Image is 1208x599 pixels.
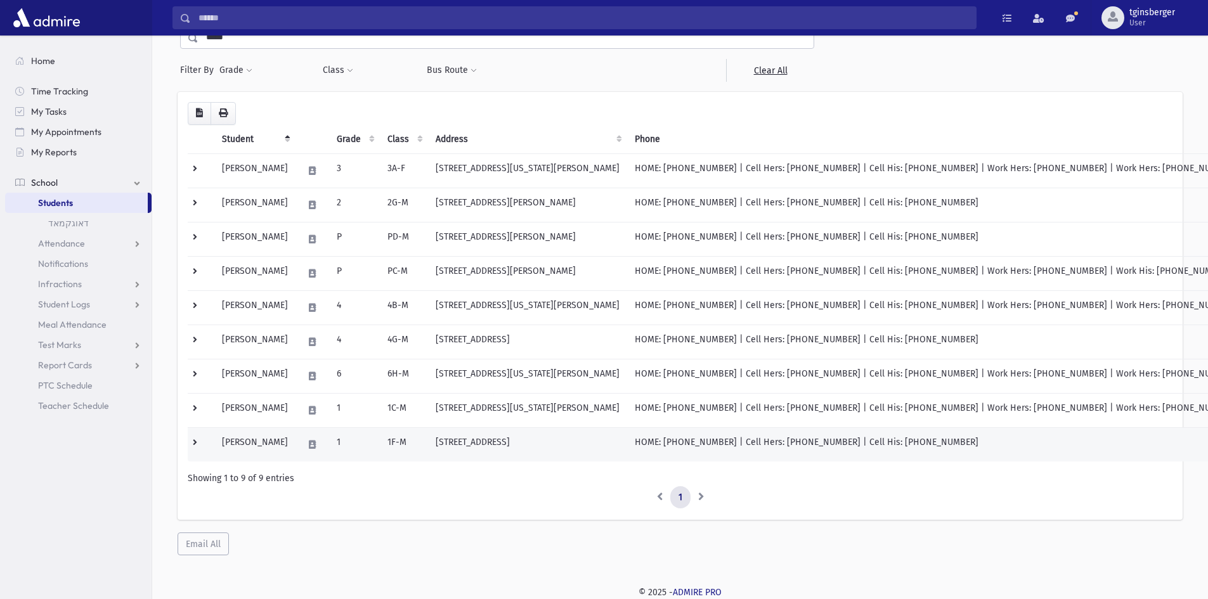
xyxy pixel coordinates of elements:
td: [STREET_ADDRESS] [428,325,627,359]
a: ADMIRE PRO [673,587,722,598]
td: 1F-M [380,427,428,461]
span: Time Tracking [31,86,88,97]
a: PTC Schedule [5,375,152,396]
td: [PERSON_NAME] [214,325,296,359]
td: 2G-M [380,188,428,222]
td: [STREET_ADDRESS][US_STATE][PERSON_NAME] [428,153,627,188]
a: Home [5,51,152,71]
a: My Tasks [5,101,152,122]
a: My Reports [5,142,152,162]
td: [PERSON_NAME] [214,290,296,325]
div: © 2025 - [172,586,1188,599]
button: Print [211,102,236,125]
td: 4 [329,290,380,325]
span: Notifications [38,258,88,269]
button: Email All [178,532,229,555]
span: Students [38,197,73,209]
td: 6 [329,359,380,393]
button: Bus Route [426,59,477,82]
span: Test Marks [38,339,81,351]
td: [PERSON_NAME] [214,188,296,222]
td: 4G-M [380,325,428,359]
a: Students [5,193,148,213]
td: [STREET_ADDRESS] [428,427,627,461]
span: tginsberger [1129,8,1175,18]
td: [PERSON_NAME] [214,359,296,393]
th: Grade: activate to sort column ascending [329,125,380,154]
td: 3 [329,153,380,188]
a: Time Tracking [5,81,152,101]
span: Infractions [38,278,82,290]
a: Infractions [5,274,152,294]
th: Address: activate to sort column ascending [428,125,627,154]
a: Meal Attendance [5,314,152,335]
button: Grade [219,59,253,82]
span: Teacher Schedule [38,400,109,411]
span: Home [31,55,55,67]
span: Student Logs [38,299,90,310]
th: Student: activate to sort column descending [214,125,296,154]
a: School [5,172,152,193]
td: [PERSON_NAME] [214,256,296,290]
td: P [329,256,380,290]
td: [STREET_ADDRESS][US_STATE][PERSON_NAME] [428,359,627,393]
span: Filter By [180,63,219,77]
span: School [31,177,58,188]
td: PC-M [380,256,428,290]
td: [STREET_ADDRESS][PERSON_NAME] [428,188,627,222]
th: Class: activate to sort column ascending [380,125,428,154]
td: PD-M [380,222,428,256]
span: My Appointments [31,126,101,138]
td: 1 [329,427,380,461]
td: [STREET_ADDRESS][US_STATE][PERSON_NAME] [428,393,627,427]
td: [STREET_ADDRESS][PERSON_NAME] [428,256,627,290]
td: 1C-M [380,393,428,427]
td: 2 [329,188,380,222]
span: User [1129,18,1175,28]
a: Test Marks [5,335,152,355]
a: My Appointments [5,122,152,142]
span: Report Cards [38,359,92,371]
td: [STREET_ADDRESS][PERSON_NAME] [428,222,627,256]
td: 6H-M [380,359,428,393]
button: Class [322,59,354,82]
td: P [329,222,380,256]
td: 4 [329,325,380,359]
td: [PERSON_NAME] [214,427,296,461]
a: Notifications [5,254,152,274]
button: CSV [188,102,211,125]
span: Attendance [38,238,85,249]
span: My Reports [31,146,77,158]
span: My Tasks [31,106,67,117]
td: [PERSON_NAME] [214,222,296,256]
div: Showing 1 to 9 of 9 entries [188,472,1172,485]
td: 4B-M [380,290,428,325]
a: דאוגקמאד [5,213,152,233]
a: Teacher Schedule [5,396,152,416]
td: [PERSON_NAME] [214,153,296,188]
a: Student Logs [5,294,152,314]
td: [PERSON_NAME] [214,393,296,427]
a: Attendance [5,233,152,254]
span: Meal Attendance [38,319,107,330]
td: 3A-F [380,153,428,188]
a: 1 [670,486,691,509]
span: PTC Schedule [38,380,93,391]
a: Clear All [726,59,814,82]
a: Report Cards [5,355,152,375]
input: Search [191,6,976,29]
td: 1 [329,393,380,427]
td: [STREET_ADDRESS][US_STATE][PERSON_NAME] [428,290,627,325]
img: AdmirePro [10,5,83,30]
